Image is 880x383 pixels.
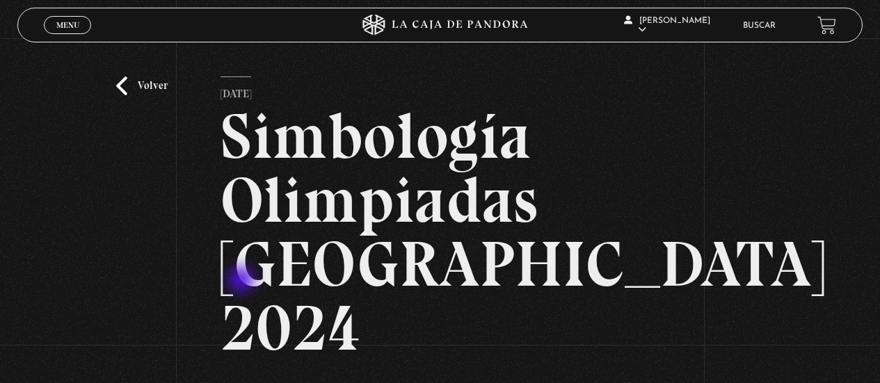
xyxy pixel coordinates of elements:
[743,22,776,30] a: Buscar
[624,17,710,34] span: [PERSON_NAME]
[221,104,659,360] h2: Simbología Olimpiadas [GEOGRAPHIC_DATA] 2024
[56,21,79,29] span: Menu
[817,16,836,35] a: View your shopping cart
[51,33,84,42] span: Cerrar
[221,76,251,104] p: [DATE]
[116,76,168,95] a: Volver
